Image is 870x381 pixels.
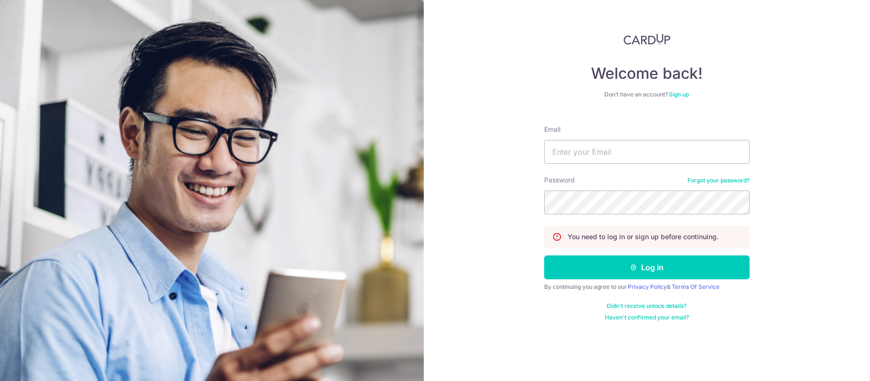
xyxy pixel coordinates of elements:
[605,314,689,321] a: Haven't confirmed your email?
[544,283,750,291] div: By continuing you agree to our &
[687,177,750,184] a: Forgot your password?
[544,140,750,164] input: Enter your Email
[544,175,575,185] label: Password
[544,91,750,98] div: Don’t have an account?
[568,232,719,242] p: You need to log in or sign up before continuing.
[623,33,670,45] img: CardUp Logo
[672,283,720,290] a: Terms Of Service
[544,255,750,279] button: Log in
[669,91,689,98] a: Sign up
[607,302,687,310] a: Didn't receive unlock details?
[628,283,667,290] a: Privacy Policy
[544,125,560,134] label: Email
[544,64,750,83] h4: Welcome back!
